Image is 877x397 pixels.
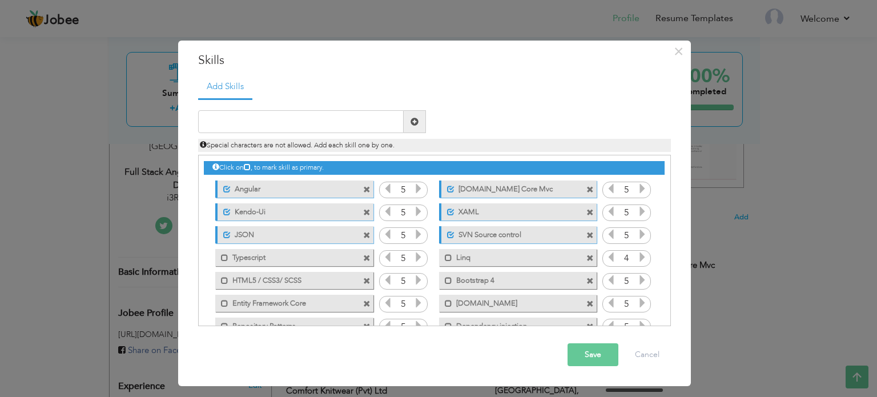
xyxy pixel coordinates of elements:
label: Bootstrap 4 [452,272,568,286]
label: HTML5 / CSS3/ SCSS [228,272,344,286]
label: Asp.Net Core Mvc [454,181,568,195]
label: Angular [231,181,344,195]
label: Repository Patterns [228,318,344,332]
button: Cancel [623,343,671,366]
span: Special characters are not allowed. Add each skill one by one. [200,141,395,150]
label: XAML [454,203,568,218]
label: Linq [452,249,568,263]
label: SVN Source control [454,226,568,240]
label: Dependency injection [452,318,568,332]
button: Save [568,343,618,366]
label: Entity Framework Core [228,295,344,309]
button: Close [670,42,688,61]
label: Typescript [228,249,344,263]
label: JSON [231,226,344,240]
h3: Skills [198,52,671,69]
span: × [674,41,683,62]
div: Click on , to mark skill as primary. [204,161,664,174]
label: Kendo-Ui [231,203,344,218]
label: ADO.Net [452,295,568,309]
a: Add Skills [198,75,252,100]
